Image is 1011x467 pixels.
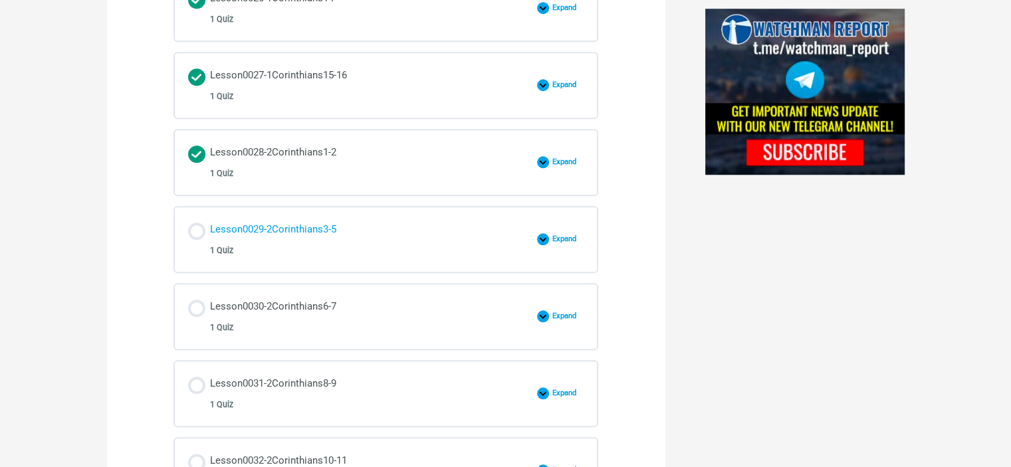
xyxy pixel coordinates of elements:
[188,145,205,163] div: Completed
[210,92,233,101] span: 1 Quiz
[537,310,584,322] button: Expand
[188,221,530,258] a: Not started Lesson0029-2Corinthians3-5 1 Quiz
[549,312,584,321] span: Expand
[549,389,584,398] span: Expand
[210,143,336,181] div: Lesson0028-2Corinthians1-2
[537,387,584,399] button: Expand
[188,377,205,394] div: Not started
[549,157,584,167] span: Expand
[537,156,584,168] button: Expand
[210,400,233,409] span: 1 Quiz
[549,3,584,13] span: Expand
[210,221,336,258] div: Lesson0029-2Corinthians3-5
[210,246,233,255] span: 1 Quiz
[210,15,233,24] span: 1 Quiz
[188,66,530,104] a: Completed Lesson0027-1Corinthians15-16 1 Quiz
[549,80,584,90] span: Expand
[210,323,233,332] span: 1 Quiz
[210,375,336,413] div: Lesson0031-2Corinthians8-9
[188,300,205,317] div: Not started
[188,298,530,335] a: Not started Lesson0030-2Corinthians6-7 1 Quiz
[537,79,584,91] button: Expand
[210,298,336,335] div: Lesson0030-2Corinthians6-7
[537,233,584,245] button: Expand
[188,68,205,86] div: Completed
[210,169,233,178] span: 1 Quiz
[188,375,530,413] a: Not started Lesson0031-2Corinthians8-9 1 Quiz
[188,143,530,181] a: Completed Lesson0028-2Corinthians1-2 1 Quiz
[537,2,584,14] button: Expand
[210,66,347,104] div: Lesson0027-1Corinthians15-16
[549,234,584,244] span: Expand
[188,223,205,240] div: Not started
